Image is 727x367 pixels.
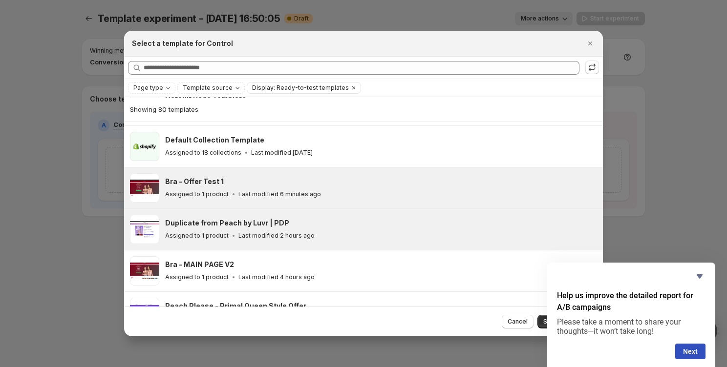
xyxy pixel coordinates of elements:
[165,177,224,186] h3: Bra - Offer Test 1
[165,273,229,281] p: Assigned to 1 product
[238,273,315,281] p: Last modified 4 hours ago
[165,190,229,198] p: Assigned to 1 product
[508,318,528,326] span: Cancel
[132,39,233,48] h2: Select a template for Control
[557,317,706,336] p: Please take a moment to share your thoughts—it won’t take long!
[238,232,315,240] p: Last modified 2 hours ago
[165,149,241,157] p: Assigned to 18 collections
[349,82,359,93] button: Clear
[165,260,234,269] h3: Bra - MAIN PAGE V2
[165,218,289,228] h3: Duplicate from Peach by Luvr | PDP
[165,135,264,145] h3: Default Collection Template
[252,84,349,92] span: Display: Ready-to-test templates
[178,82,244,93] button: Template source
[537,315,595,328] button: Select template
[543,318,589,326] span: Select template
[128,82,175,93] button: Page type
[247,82,349,93] button: Display: Ready-to-test templates
[165,232,229,240] p: Assigned to 1 product
[502,315,534,328] button: Cancel
[130,105,198,113] span: Showing 80 templates
[238,190,321,198] p: Last modified 6 minutes ago
[557,270,706,359] div: Help us improve the detailed report for A/B campaigns
[183,84,233,92] span: Template source
[251,149,313,157] p: Last modified [DATE]
[133,84,163,92] span: Page type
[675,344,706,359] button: Next question
[165,301,306,311] h3: Peach Please - Primal Queen Style Offer
[694,270,706,282] button: Hide survey
[583,37,597,50] button: Close
[130,132,159,161] img: Default Collection Template
[557,290,706,313] h2: Help us improve the detailed report for A/B campaigns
